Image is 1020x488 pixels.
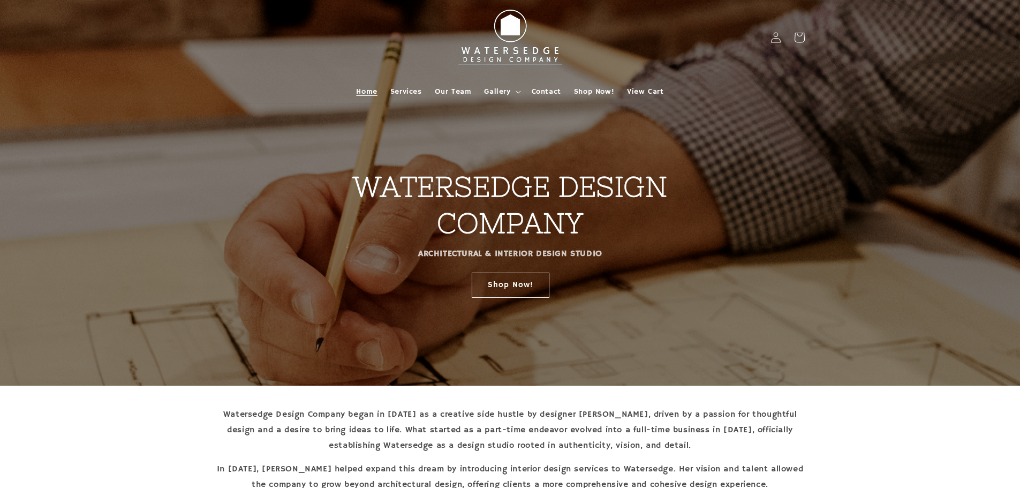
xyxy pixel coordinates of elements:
[451,4,569,71] img: Watersedge Design Co
[384,80,428,103] a: Services
[428,80,478,103] a: Our Team
[350,80,383,103] a: Home
[435,87,472,96] span: Our Team
[471,272,549,297] a: Shop Now!
[484,87,510,96] span: Gallery
[216,407,805,453] p: Watersedge Design Company began in [DATE] as a creative side hustle by designer [PERSON_NAME], dr...
[390,87,422,96] span: Services
[353,171,667,239] strong: WATERSEDGE DESIGN COMPANY
[574,87,614,96] span: Shop Now!
[525,80,568,103] a: Contact
[532,87,561,96] span: Contact
[478,80,525,103] summary: Gallery
[418,249,602,259] strong: ARCHITECTURAL & INTERIOR DESIGN STUDIO
[627,87,663,96] span: View Cart
[356,87,377,96] span: Home
[621,80,670,103] a: View Cart
[568,80,621,103] a: Shop Now!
